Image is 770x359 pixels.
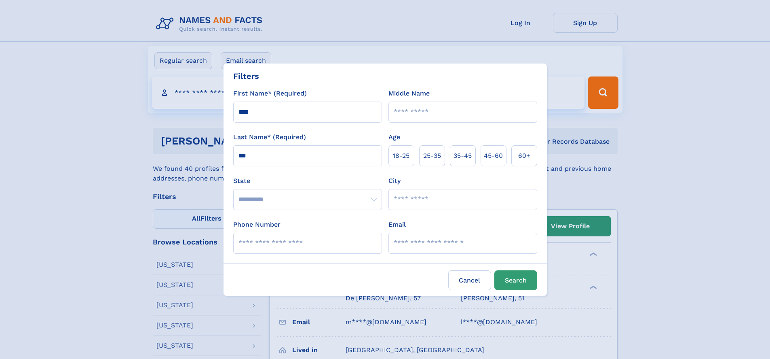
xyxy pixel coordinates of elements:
label: Email [388,220,406,229]
span: 45‑60 [484,151,503,161]
label: Age [388,132,400,142]
label: Middle Name [388,89,430,98]
label: Cancel [448,270,491,290]
label: Phone Number [233,220,281,229]
button: Search [494,270,537,290]
label: Last Name* (Required) [233,132,306,142]
span: 60+ [518,151,530,161]
label: City [388,176,401,186]
span: 35‑45 [454,151,472,161]
div: Filters [233,70,259,82]
span: 18‑25 [393,151,409,161]
label: First Name* (Required) [233,89,307,98]
span: 25‑35 [423,151,441,161]
label: State [233,176,382,186]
